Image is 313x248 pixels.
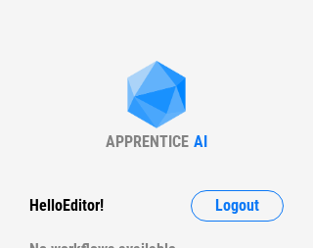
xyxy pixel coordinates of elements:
[191,190,284,222] button: Logout
[215,198,259,214] span: Logout
[29,190,104,222] div: Hello Editor !
[117,61,196,132] img: Apprentice AI
[106,132,189,151] div: APPRENTICE
[194,132,207,151] div: AI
